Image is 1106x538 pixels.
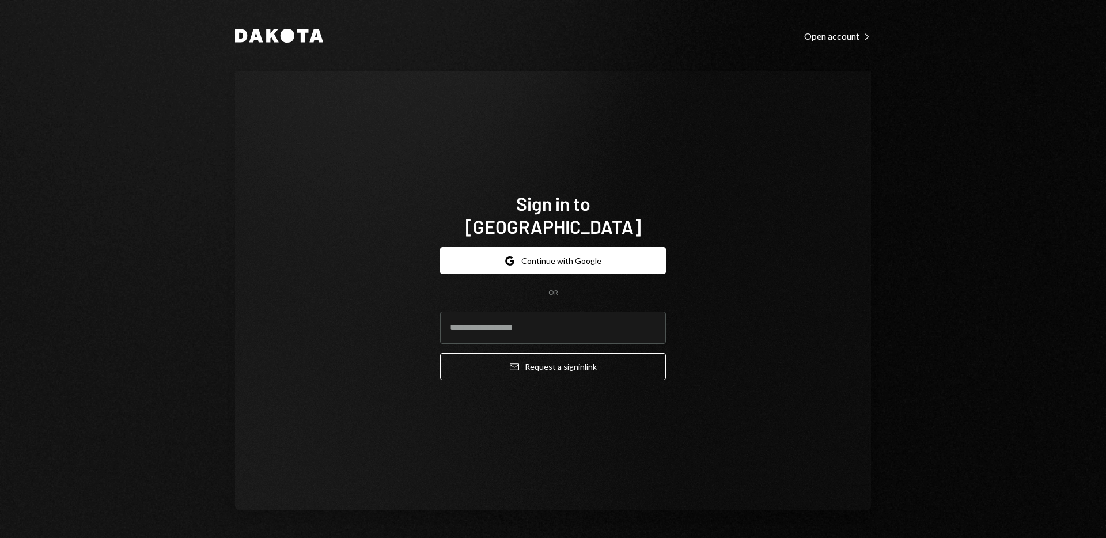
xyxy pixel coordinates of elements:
[440,353,666,380] button: Request a signinlink
[548,288,558,298] div: OR
[804,29,871,42] a: Open account
[440,192,666,238] h1: Sign in to [GEOGRAPHIC_DATA]
[804,31,871,42] div: Open account
[440,247,666,274] button: Continue with Google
